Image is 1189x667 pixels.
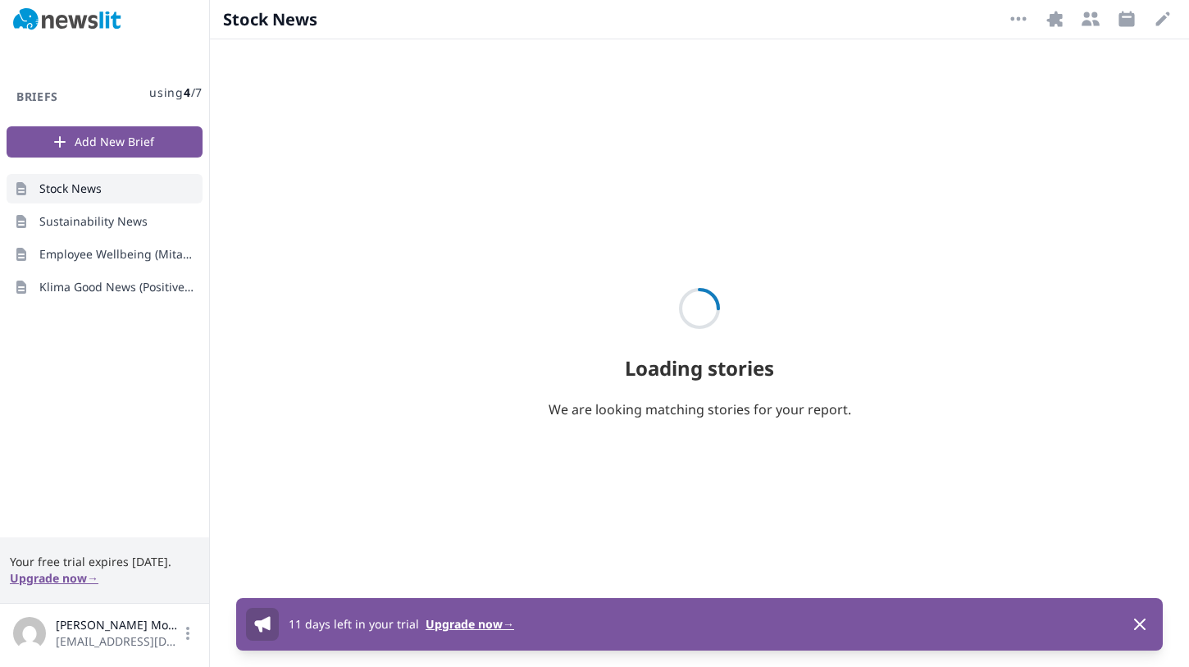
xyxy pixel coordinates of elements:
span: 11 days left in your trial [289,616,419,632]
img: Newslit [13,8,121,31]
button: [PERSON_NAME] Morgenroth[EMAIL_ADDRESS][DOMAIN_NAME] [13,617,196,650]
span: → [503,616,514,632]
p: We are looking matching stories for your report. [529,390,871,419]
span: Stock News [39,180,102,197]
span: → [87,570,98,586]
span: Sustainability News [39,213,148,230]
span: Your free trial expires [DATE]. [10,554,199,570]
h2: Loading stories [625,345,774,381]
span: Employee Wellbeing (Mitarbeiterwohlbefinden) [39,246,196,263]
a: Employee Wellbeing (Mitarbeiterwohlbefinden) [7,240,203,269]
a: Sustainability News [7,207,203,236]
a: Stock News [7,174,203,203]
h3: Briefs [7,89,68,105]
span: 4 [184,85,191,100]
span: Stock News [223,8,319,31]
span: using / 7 [149,85,203,101]
span: [PERSON_NAME] Morgenroth [56,617,180,633]
button: Upgrade now [10,570,98,587]
button: Upgrade now [426,616,514,633]
a: Klima Good News (Positive Klimanachrichten) [7,272,203,302]
span: Klima Good News (Positive Klimanachrichten) [39,279,196,295]
span: [EMAIL_ADDRESS][DOMAIN_NAME] [56,633,180,650]
button: Add New Brief [7,126,203,158]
